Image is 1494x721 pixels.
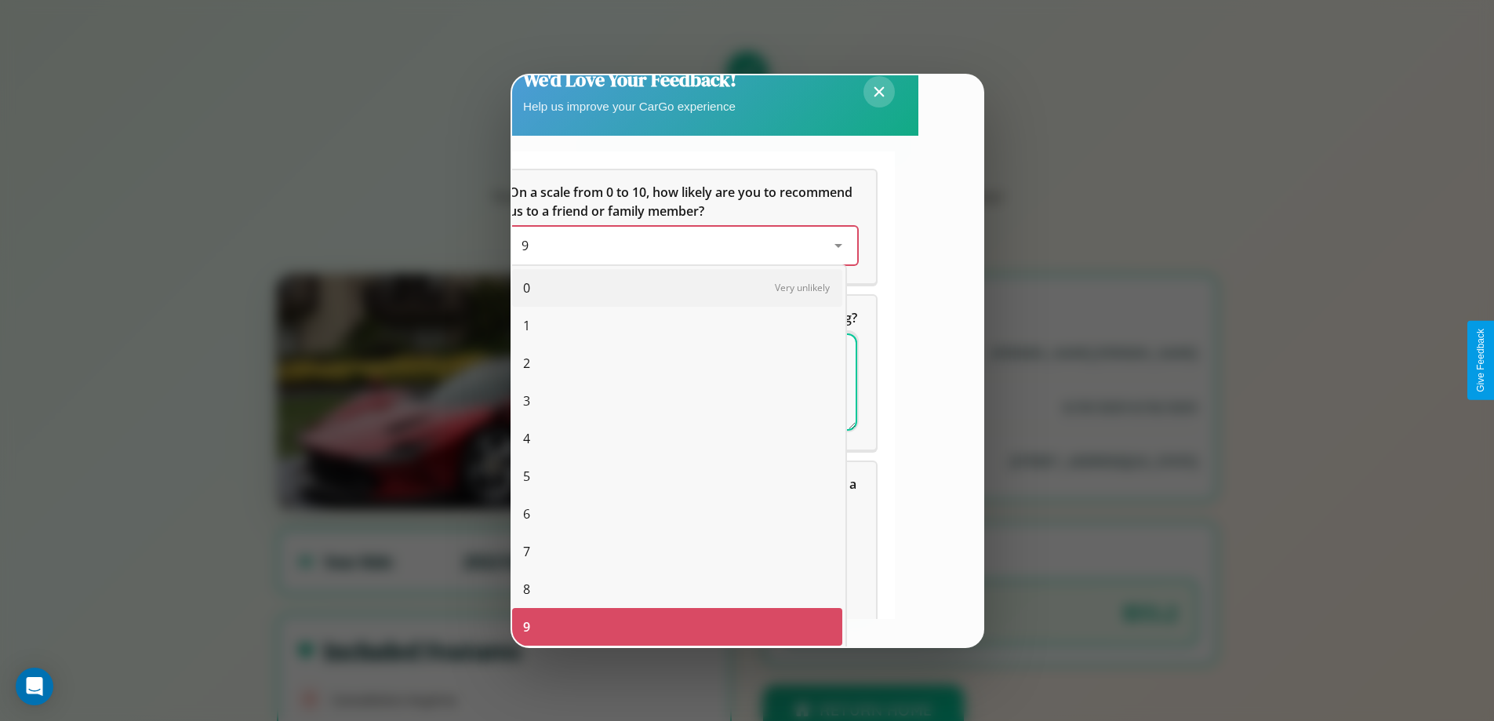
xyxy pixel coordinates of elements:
span: Very unlikely [775,281,830,294]
span: 8 [523,580,530,599]
div: 4 [512,420,842,457]
span: 4 [523,429,530,448]
div: 9 [512,608,842,646]
span: 3 [523,391,530,410]
h5: On a scale from 0 to 10, how likely are you to recommend us to a friend or family member? [509,183,857,220]
div: Open Intercom Messenger [16,668,53,705]
div: 8 [512,570,842,608]
div: 6 [512,495,842,533]
span: 9 [522,237,529,254]
span: 1 [523,316,530,335]
div: On a scale from 0 to 10, how likely are you to recommend us to a friend or family member? [509,227,857,264]
div: 3 [512,382,842,420]
h2: We'd Love Your Feedback! [523,67,736,93]
span: What can we do to make your experience more satisfying? [509,309,857,326]
span: 6 [523,504,530,523]
span: 0 [523,279,530,297]
div: 2 [512,344,842,382]
span: 2 [523,354,530,373]
div: 1 [512,307,842,344]
span: 7 [523,542,530,561]
span: 5 [523,467,530,486]
span: On a scale from 0 to 10, how likely are you to recommend us to a friend or family member? [509,184,856,220]
div: On a scale from 0 to 10, how likely are you to recommend us to a friend or family member? [490,170,876,283]
span: 9 [523,617,530,636]
div: 5 [512,457,842,495]
span: Which of the following features do you value the most in a vehicle? [509,475,860,512]
p: Help us improve your CarGo experience [523,96,736,117]
div: 0 [512,269,842,307]
div: 10 [512,646,842,683]
div: Give Feedback [1475,329,1486,392]
div: 7 [512,533,842,570]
